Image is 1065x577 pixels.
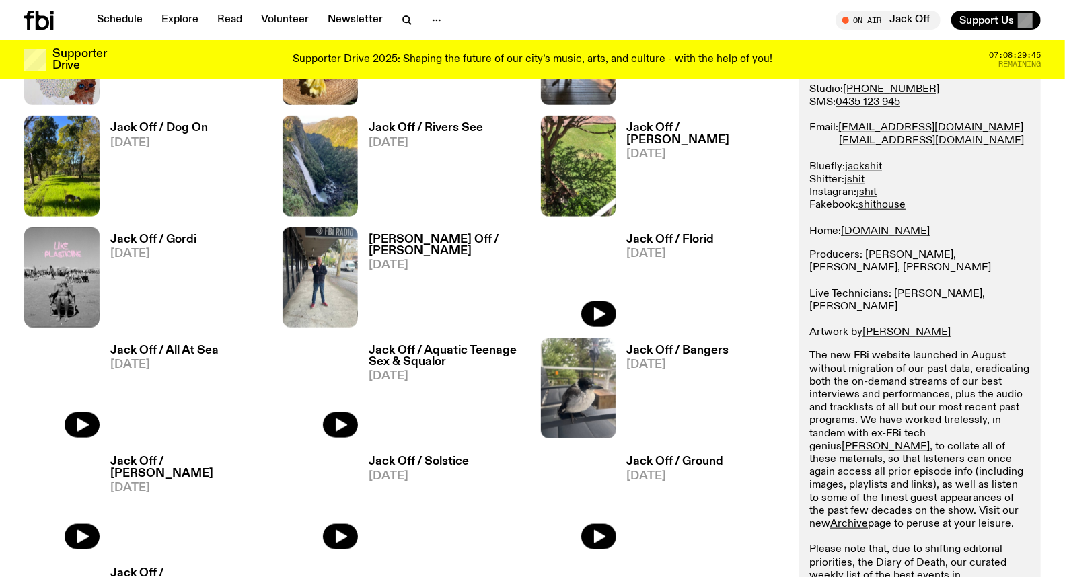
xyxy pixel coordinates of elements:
[838,122,1023,133] a: [EMAIL_ADDRESS][DOMAIN_NAME]
[52,48,106,71] h3: Supporter Drive
[616,456,724,549] a: Jack Off / Ground[DATE]
[809,249,1030,339] p: Producers: [PERSON_NAME], [PERSON_NAME], [PERSON_NAME] Live Technicians: [PERSON_NAME], [PERSON_N...
[989,52,1041,59] span: 07:08:29:45
[627,149,783,160] span: [DATE]
[842,441,930,452] a: [PERSON_NAME]
[358,234,525,328] a: [PERSON_NAME] Off / [PERSON_NAME][DATE]
[369,456,469,467] h3: Jack Off / Solstice
[856,187,877,198] a: jshit
[959,14,1014,26] span: Support Us
[369,471,469,482] span: [DATE]
[369,234,525,257] h3: [PERSON_NAME] Off / [PERSON_NAME]
[627,471,724,482] span: [DATE]
[841,226,930,237] a: [DOMAIN_NAME]
[627,248,714,260] span: [DATE]
[358,122,483,216] a: Jack Off / Rivers See[DATE]
[627,359,729,371] span: [DATE]
[998,61,1041,68] span: Remaining
[110,359,219,371] span: [DATE]
[100,456,266,549] a: Jack Off / [PERSON_NAME][DATE]
[369,260,525,271] span: [DATE]
[616,122,783,216] a: Jack Off / [PERSON_NAME][DATE]
[89,11,151,30] a: Schedule
[293,54,772,66] p: Supporter Drive 2025: Shaping the future of our city’s music, arts, and culture - with the help o...
[209,11,250,30] a: Read
[110,234,196,245] h3: Jack Off / Gordi
[110,456,266,479] h3: Jack Off / [PERSON_NAME]
[951,11,1041,30] button: Support Us
[843,84,939,95] a: [PHONE_NUMBER]
[100,234,196,328] a: Jack Off / Gordi[DATE]
[836,97,900,108] a: 0435 123 945
[627,345,729,356] h3: Jack Off / Bangers
[369,137,483,149] span: [DATE]
[809,83,1030,238] p: Studio: SMS: Email: Bluefly: Shitter: Instagran: Fakebook: Home:
[369,371,525,382] span: [DATE]
[844,174,865,185] a: jshit
[627,234,714,245] h3: Jack Off / Florid
[100,345,219,438] a: Jack Off / All At Sea[DATE]
[110,248,196,260] span: [DATE]
[845,161,882,172] a: jackshit
[110,345,219,356] h3: Jack Off / All At Sea
[100,122,208,216] a: Jack Off / Dog On[DATE]
[369,122,483,134] h3: Jack Off / Rivers See
[862,327,951,338] a: [PERSON_NAME]
[858,200,906,210] a: shithouse
[283,338,358,438] img: Album cover of Little Nell sitting in a kiddie pool wearing a swimsuit
[358,345,525,438] a: Jack Off / Aquatic Teenage Sex & Squalor[DATE]
[836,11,941,30] button: On AirJack Off
[830,518,868,529] a: Archive
[616,234,714,328] a: Jack Off / Florid[DATE]
[839,135,1024,146] a: [EMAIL_ADDRESS][DOMAIN_NAME]
[110,122,208,134] h3: Jack Off / Dog On
[253,11,317,30] a: Volunteer
[110,482,266,494] span: [DATE]
[153,11,207,30] a: Explore
[283,227,358,328] img: Charlie Owen standing in front of the fbi radio station
[627,456,724,467] h3: Jack Off / Ground
[358,456,469,549] a: Jack Off / Solstice[DATE]
[616,345,729,438] a: Jack Off / Bangers[DATE]
[110,137,208,149] span: [DATE]
[627,122,783,145] h3: Jack Off / [PERSON_NAME]
[369,345,525,368] h3: Jack Off / Aquatic Teenage Sex & Squalor
[320,11,391,30] a: Newsletter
